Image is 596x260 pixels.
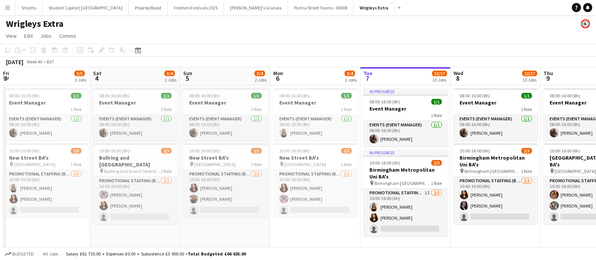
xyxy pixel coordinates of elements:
[363,166,448,180] h3: Birmingham Metropolitan Uni BA's
[183,99,268,106] h3: Event Manager
[183,154,268,161] h3: New Street BA's
[431,180,442,186] span: 1 Role
[345,77,357,83] div: 2 Jobs
[3,115,87,140] app-card-role: Events (Event Manager)1/108:00-16:00 (8h)[PERSON_NAME]
[279,148,310,154] span: 10:00-16:00 (6h)
[288,0,354,15] button: Purina Street Teams - 00008
[431,99,442,105] span: 1/1
[161,106,172,112] span: 1 Role
[251,93,262,98] span: 1/1
[363,121,448,146] app-card-role: Events (Event Manager)1/108:00-16:00 (8h)[PERSON_NAME]
[431,160,442,166] span: 2/3
[21,31,36,41] a: Edit
[15,0,43,15] button: Smyths
[47,59,54,65] div: BST
[363,88,448,146] div: In progress08:00-16:00 (8h)1/1Event Manager1 RoleEvents (Event Manager)1/108:00-16:00 (8h)[PERSON...
[188,251,246,257] span: Total Budgeted £66 635.00
[3,88,87,140] div: 08:00-16:00 (8h)1/1Event Manager1 RoleEvents (Event Manager)1/108:00-16:00 (8h)[PERSON_NAME]
[363,88,448,94] div: In progress
[454,143,538,224] app-job-card: 10:00-16:00 (6h)2/3Birmingham Metropolitan Uni BA's Birmingham [GEOGRAPHIC_DATA]1 RolePromotional...
[550,148,580,154] span: 10:00-16:00 (6h)
[345,71,355,76] span: 3/4
[521,168,532,174] span: 1 Role
[341,148,352,154] span: 2/3
[555,168,596,174] span: [GEOGRAPHIC_DATA]
[460,148,490,154] span: 10:00-16:00 (6h)
[464,168,521,174] span: Birmingham [GEOGRAPHIC_DATA]
[521,148,532,154] span: 2/3
[363,70,372,77] span: Tue
[341,93,352,98] span: 1/1
[6,18,63,29] h1: Wrigleys Extra
[273,143,358,217] app-job-card: 10:00-16:00 (6h)2/3New Street BA's [GEOGRAPHIC_DATA]1 RolePromotional Staffing (Brand Ambassadors...
[273,115,358,140] app-card-role: Events (Event Manager)1/108:00-16:00 (8h)[PERSON_NAME]
[521,93,532,98] span: 1/1
[369,160,400,166] span: 10:00-16:00 (6h)
[56,31,79,41] a: Comms
[43,0,129,15] button: Student Capitol | [GEOGRAPHIC_DATA]
[161,168,172,174] span: 1 Role
[460,93,490,98] span: 08:00-16:00 (8h)
[272,74,283,83] span: 6
[251,162,262,167] span: 1 Role
[189,93,220,98] span: 08:00-16:00 (8h)
[284,162,326,167] span: [GEOGRAPHIC_DATA]
[9,93,40,98] span: 08:00-16:00 (8h)
[273,99,358,106] h3: Event Manager
[71,148,81,154] span: 2/3
[70,162,81,167] span: 1 Role
[75,77,86,83] div: 3 Jobs
[6,32,17,39] span: View
[183,70,192,77] span: Sun
[194,162,236,167] span: [GEOGRAPHIC_DATA]
[3,70,9,77] span: Fri
[14,162,55,167] span: [GEOGRAPHIC_DATA]
[454,70,463,77] span: Wed
[165,77,176,83] div: 2 Jobs
[93,88,178,140] app-job-card: 08:00-16:00 (8h)1/1Event Manager1 RoleEvents (Event Manager)1/108:00-16:00 (8h)[PERSON_NAME]
[183,88,268,140] app-job-card: 08:00-16:00 (8h)1/1Event Manager1 RoleEvents (Event Manager)1/108:00-16:00 (8h)[PERSON_NAME]
[521,106,532,112] span: 1 Role
[581,19,590,28] app-user-avatar: Bounce Activations Ltd
[4,250,35,258] button: Budgeted
[254,71,265,76] span: 3/4
[224,0,288,15] button: [PERSON_NAME]'s Granola
[161,93,172,98] span: 1/1
[59,32,76,39] span: Comms
[454,115,538,140] app-card-role: Events (Event Manager)1/108:00-16:00 (8h)[PERSON_NAME]
[183,170,268,217] app-card-role: Promotional Staffing (Brand Ambassadors)2/310:00-16:00 (6h)[PERSON_NAME][PERSON_NAME]
[183,143,268,217] app-job-card: 10:00-16:00 (6h)2/3New Street BA's [GEOGRAPHIC_DATA]1 RolePromotional Staffing (Brand Ambassadors...
[454,99,538,106] h3: Event Manager
[544,70,553,77] span: Thu
[273,170,358,217] app-card-role: Promotional Staffing (Brand Ambassadors)2/310:00-16:00 (6h)[PERSON_NAME][PERSON_NAME]
[432,77,447,83] div: 10 Jobs
[363,189,448,236] app-card-role: Promotional Staffing (Brand Ambassadors)1I2/310:00-16:00 (6h)[PERSON_NAME][PERSON_NAME]
[37,31,55,41] a: Jobs
[363,149,448,236] div: In progress10:00-16:00 (6h)2/3Birmingham Metropolitan Uni BA's Birmingham [GEOGRAPHIC_DATA]1 Role...
[41,251,60,257] span: All jobs
[93,99,178,106] h3: Event Manager
[24,32,33,39] span: Edit
[279,93,310,98] span: 08:00-16:00 (8h)
[251,148,262,154] span: 2/3
[363,105,448,112] h3: Event Manager
[542,74,553,83] span: 9
[454,88,538,140] div: 08:00-16:00 (8h)1/1Event Manager1 RoleEvents (Event Manager)1/108:00-16:00 (8h)[PERSON_NAME]
[3,143,87,217] app-job-card: 10:00-16:00 (6h)2/3New Street BA's [GEOGRAPHIC_DATA]1 RolePromotional Staffing (Brand Ambassadors...
[70,106,81,112] span: 1 Role
[363,149,448,155] div: In progress
[431,112,442,118] span: 1 Role
[6,58,23,66] div: [DATE]
[182,74,192,83] span: 5
[273,88,358,140] div: 08:00-16:00 (8h)1/1Event Manager1 RoleEvents (Event Manager)1/108:00-16:00 (8h)[PERSON_NAME]
[369,99,400,105] span: 08:00-16:00 (8h)
[454,154,538,168] h3: Birmingham Metropolitan Uni BA's
[341,106,352,112] span: 1 Role
[99,93,130,98] span: 08:00-16:00 (8h)
[362,74,372,83] span: 7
